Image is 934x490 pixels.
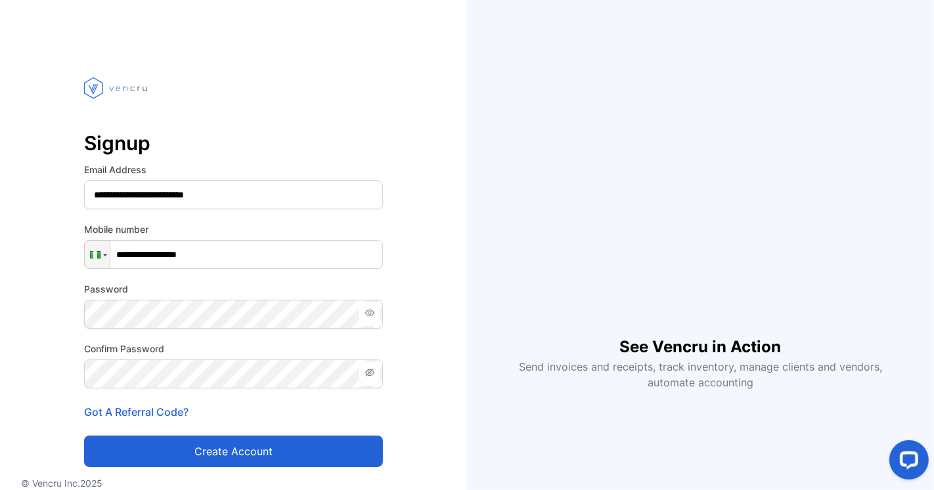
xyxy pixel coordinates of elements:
[84,52,150,123] img: vencru logo
[512,359,890,390] p: Send invoices and receipts, track inventory, manage clients and vendors, automate accounting
[514,100,887,314] iframe: YouTube video player
[84,222,383,236] label: Mobile number
[84,282,383,296] label: Password
[620,314,782,359] h1: See Vencru in Action
[84,342,383,356] label: Confirm Password
[84,404,383,420] p: Got A Referral Code?
[85,241,110,268] div: Nigeria: + 234
[84,127,383,159] p: Signup
[84,436,383,467] button: Create account
[879,435,934,490] iframe: LiveChat chat widget
[84,163,383,176] label: Email Address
